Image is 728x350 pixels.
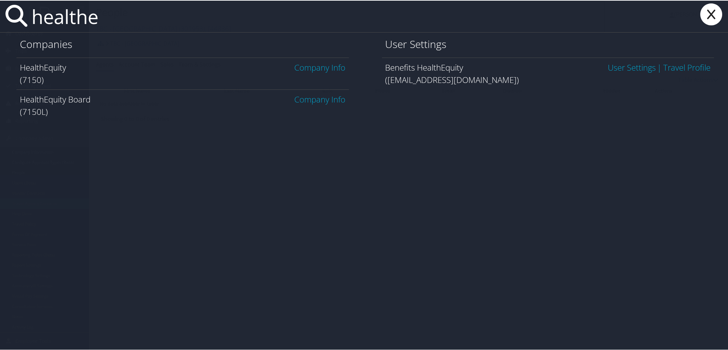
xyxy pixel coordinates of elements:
span: HealthEquity Board [20,93,90,104]
a: Company Info [295,61,346,72]
h1: User Settings [385,36,711,51]
a: View OBT Profile [664,61,711,72]
a: User Settings [608,61,656,72]
div: (7150L) [20,105,346,117]
span: HealthEquity [20,61,66,72]
div: ([EMAIL_ADDRESS][DOMAIN_NAME]) [385,73,711,85]
span: | [656,61,664,72]
span: Benefits HealthEquity [385,61,464,72]
div: (7150) [20,73,346,85]
a: Company Info [295,93,346,104]
h1: Companies [20,36,346,51]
